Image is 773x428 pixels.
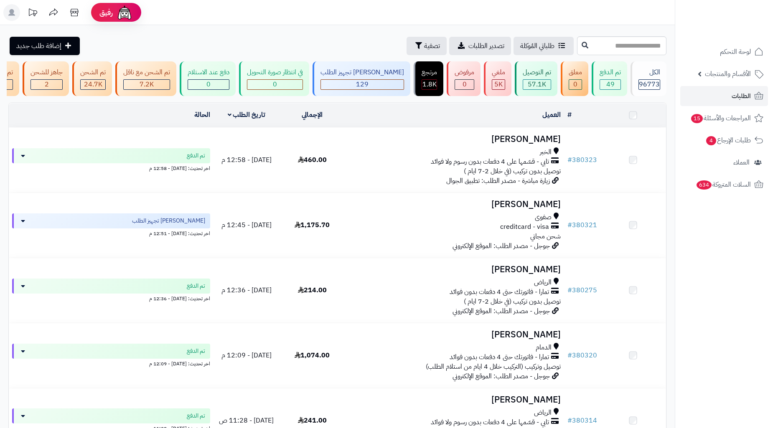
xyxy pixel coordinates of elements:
[567,415,572,425] span: #
[348,265,561,274] h3: [PERSON_NAME]
[573,79,577,89] span: 0
[567,155,597,165] a: #380323
[247,80,303,89] div: 0
[221,350,272,360] span: [DATE] - 12:09 م
[697,180,712,190] span: 634
[639,79,660,89] span: 96773
[732,90,751,102] span: الطلبات
[567,285,572,295] span: #
[228,110,266,120] a: تاريخ الطلب
[680,42,768,62] a: لوحة التحكم
[45,79,49,89] span: 2
[638,68,660,77] div: الكل
[534,408,552,418] span: الرياض
[567,220,572,230] span: #
[219,415,274,425] span: [DATE] - 11:28 ص
[455,68,474,77] div: مرفوض
[464,166,561,176] span: توصيل بدون تركيب (في خلال 2-7 ايام )
[453,241,550,251] span: جوجل - مصدر الطلب: الموقع الإلكتروني
[12,359,210,367] div: اخر تحديث: [DATE] - 12:09 م
[12,294,210,302] div: اخر تحديث: [DATE] - 12:36 م
[194,110,210,120] a: الحالة
[513,61,559,96] a: تم التوصيل 57.1K
[690,112,751,124] span: المراجعات والأسئلة
[422,68,437,77] div: مرتجع
[132,217,205,225] span: [PERSON_NAME] تجهيز الطلب
[536,343,552,352] span: الدمام
[295,220,330,230] span: 1,175.70
[680,130,768,150] a: طلبات الإرجاع4
[494,79,503,89] span: 5K
[298,415,327,425] span: 241.00
[567,155,572,165] span: #
[187,282,205,290] span: تم الدفع
[178,61,237,96] a: دفع عند الاستلام 0
[720,46,751,58] span: لوحة التحكم
[298,285,327,295] span: 214.00
[422,79,437,89] span: 1.8K
[10,37,80,55] a: إضافة طلب جديد
[542,110,561,120] a: العميل
[514,37,574,55] a: طلباتي المُوكلة
[321,80,404,89] div: 129
[412,61,445,96] a: مرتجع 1.8K
[407,37,447,55] button: تصفية
[530,231,561,241] span: شحن مجاني
[567,285,597,295] a: #380275
[348,395,561,405] h3: [PERSON_NAME]
[569,68,582,77] div: معلق
[22,4,43,23] a: تحديثات المنصة
[534,278,552,287] span: الرياض
[450,352,549,362] span: تمارا - فاتورتك حتى 4 دفعات بدون فوائد
[431,157,549,167] span: تابي - قسّمها على 4 دفعات بدون رسوم ولا فوائد
[247,68,303,77] div: في انتظار صورة التحويل
[295,350,330,360] span: 1,074.00
[492,68,505,77] div: ملغي
[600,80,620,89] div: 49
[206,79,211,89] span: 0
[691,114,703,124] span: 15
[12,228,210,237] div: اخر تحديث: [DATE] - 12:51 م
[680,175,768,195] a: السلات المتروكة634
[114,61,178,96] a: تم الشحن مع ناقل 7.2K
[535,213,552,222] span: صفوى
[450,287,549,297] span: تمارا - فاتورتك حتى 4 دفعات بدون فوائد
[500,222,549,232] span: creditcard - visa
[16,41,61,51] span: إضافة طلب جديد
[520,41,554,51] span: طلباتي المُوكلة
[464,296,561,306] span: توصيل بدون تركيب (في خلال 2-7 ايام )
[629,61,668,96] a: الكل96773
[426,362,561,372] span: توصيل وتركيب (التركيب خلال 4 ايام من استلام الطلب)
[523,68,551,77] div: تم التوصيل
[569,80,582,89] div: 0
[733,157,750,168] span: العملاء
[445,61,482,96] a: مرفوض 0
[221,155,272,165] span: [DATE] - 12:58 م
[523,80,551,89] div: 57071
[453,306,550,316] span: جوجل - مصدر الطلب: الموقع الإلكتروني
[273,79,277,89] span: 0
[606,79,615,89] span: 49
[99,8,113,18] span: رفيق
[567,110,572,120] a: #
[356,79,369,89] span: 129
[188,80,229,89] div: 0
[567,350,572,360] span: #
[706,136,717,146] span: 4
[21,61,71,96] a: جاهز للشحن 2
[696,179,751,190] span: السلات المتروكة
[31,68,63,77] div: جاهز للشحن
[84,79,102,89] span: 24.7K
[187,347,205,355] span: تم الدفع
[221,220,272,230] span: [DATE] - 12:45 م
[80,68,106,77] div: تم الشحن
[302,110,323,120] a: الإجمالي
[140,79,154,89] span: 7.2K
[468,41,504,51] span: تصدير الطلبات
[680,108,768,128] a: المراجعات والأسئلة15
[449,37,511,55] a: تصدير الطلبات
[187,152,205,160] span: تم الدفع
[705,134,751,146] span: طلبات الإرجاع
[12,163,210,172] div: اخر تحديث: [DATE] - 12:58 م
[567,350,597,360] a: #380320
